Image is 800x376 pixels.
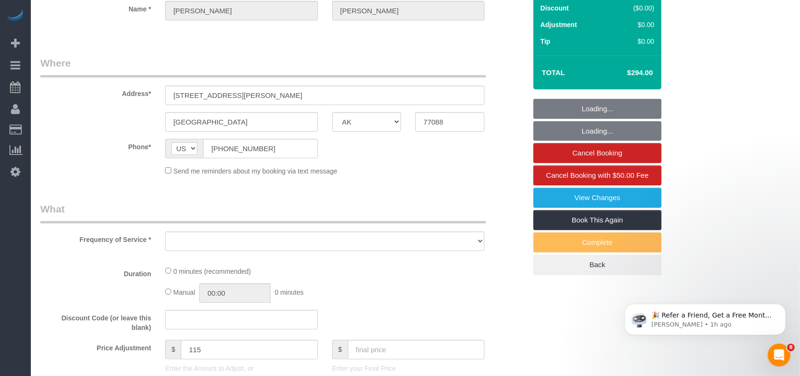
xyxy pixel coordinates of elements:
div: $0.00 [610,20,654,29]
label: Price Adjustment [33,340,158,353]
legend: Where [40,56,486,77]
a: Back [533,255,661,275]
div: $0.00 [610,37,654,46]
iframe: Intercom live chat [768,344,791,366]
strong: Total [542,68,565,77]
input: City* [165,112,317,132]
span: $ [332,340,348,359]
label: Discount Code (or leave this blank) [33,310,158,332]
span: Send me reminders about my booking via text message [173,167,337,175]
legend: What [40,202,486,223]
div: ($0.00) [610,3,654,13]
a: Cancel Booking with $50.00 Fee [533,165,661,185]
h4: $294.00 [599,69,653,77]
label: Address* [33,86,158,98]
a: Book This Again [533,210,661,230]
p: Enter your Final Price [332,364,484,373]
input: final price [348,340,485,359]
p: Message from Ellie, sent 1h ago [41,37,164,45]
span: 🎉 Refer a Friend, Get a Free Month! 🎉 Love Automaid? Share the love! When you refer a friend who ... [41,28,162,130]
label: Adjustment [540,20,577,29]
input: Zip Code* [415,112,484,132]
label: Frequency of Service * [33,231,158,244]
input: Last Name* [332,1,484,20]
iframe: Intercom notifications message [610,284,800,350]
input: First Name* [165,1,317,20]
label: Tip [540,37,550,46]
label: Name * [33,1,158,14]
a: Cancel Booking [533,143,661,163]
span: Cancel Booking with $50.00 Fee [546,171,649,179]
img: Automaid Logo [6,10,25,23]
label: Duration [33,266,158,279]
label: Discount [540,3,569,13]
input: Phone* [203,139,317,158]
span: 8 [787,344,795,351]
p: Enter the Amount to Adjust, or [165,364,317,373]
span: 0 minutes [275,289,304,296]
span: Manual [173,289,195,296]
label: Phone* [33,139,158,152]
a: View Changes [533,188,661,208]
span: 0 minutes (recommended) [173,268,251,275]
span: $ [165,340,181,359]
